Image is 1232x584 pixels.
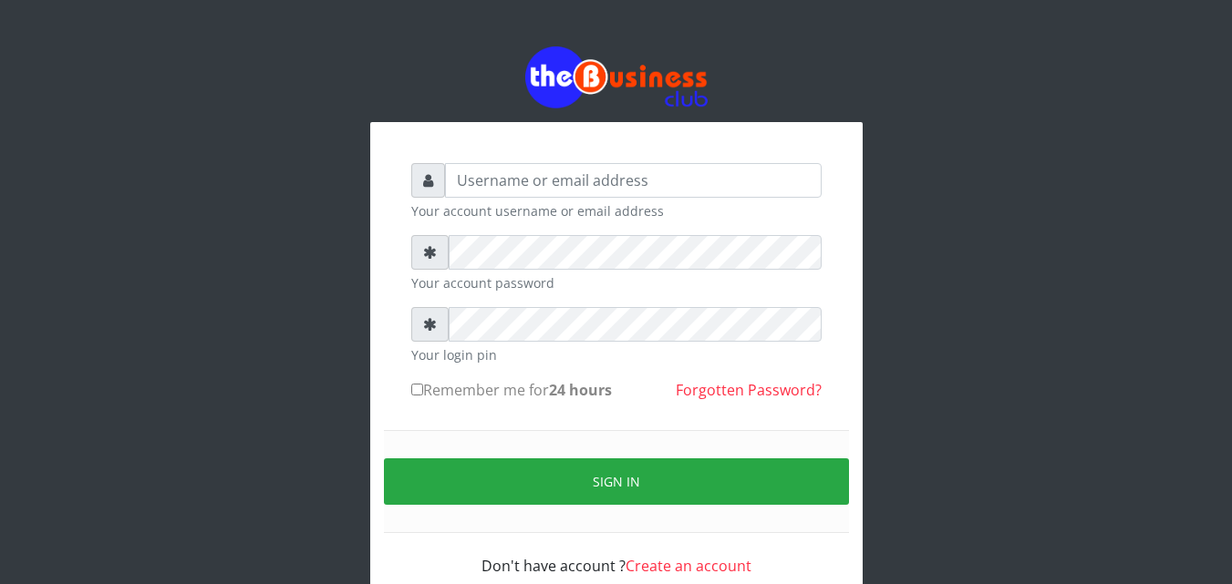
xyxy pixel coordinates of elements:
a: Create an account [626,556,751,576]
div: Don't have account ? [411,533,822,577]
b: 24 hours [549,380,612,400]
input: Username or email address [445,163,822,198]
small: Your account password [411,273,822,292]
a: Forgotten Password? [676,380,822,400]
small: Your login pin [411,345,822,364]
input: Remember me for24 hours [411,384,423,395]
label: Remember me for [411,379,612,401]
small: Your account username or email address [411,201,822,220]
button: Sign in [384,458,849,505]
